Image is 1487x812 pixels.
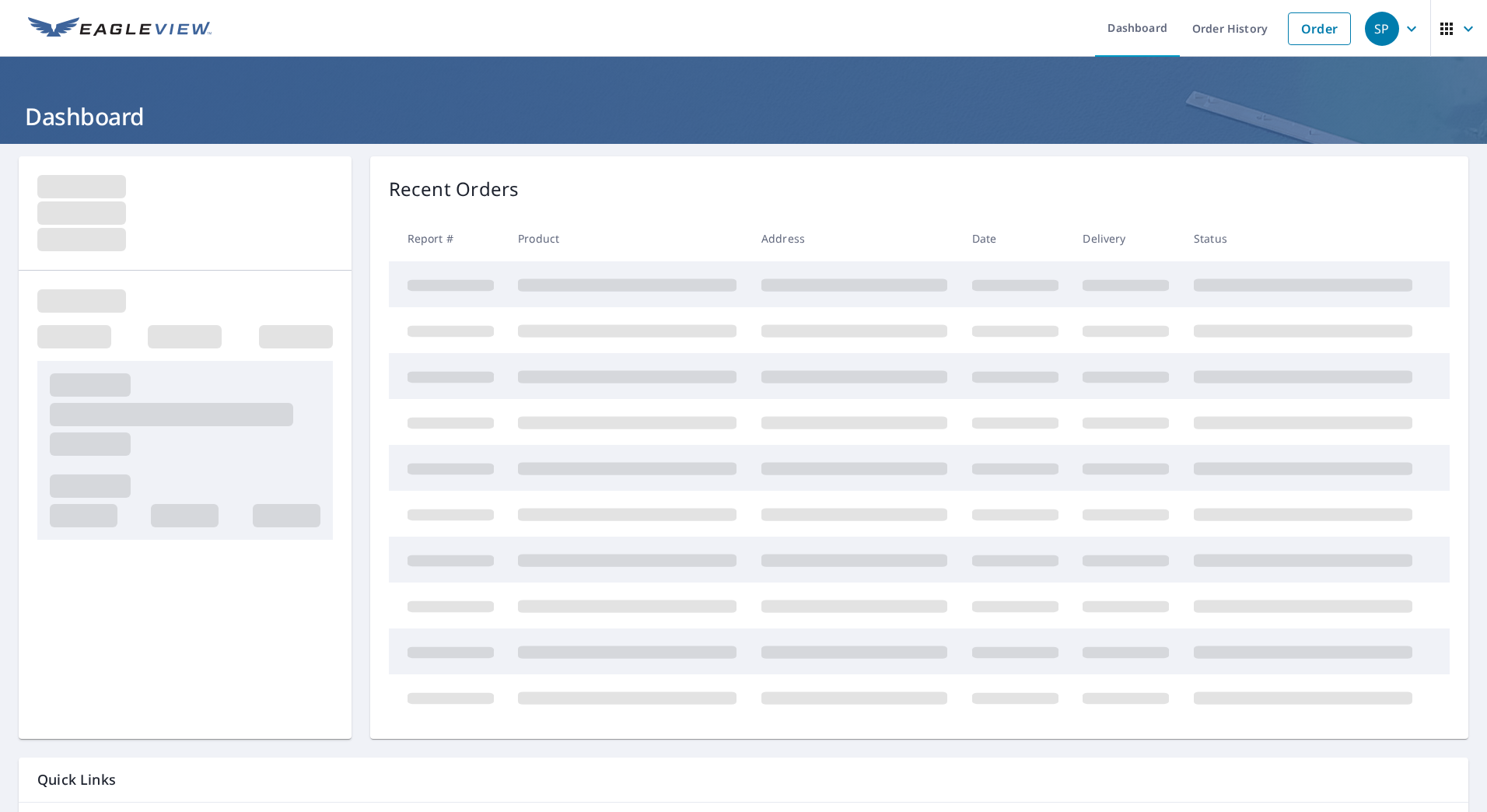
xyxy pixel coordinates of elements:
p: Recent Orders [389,175,520,203]
th: Delivery [1070,215,1181,261]
th: Product [506,215,749,261]
div: SP [1365,12,1399,46]
h1: Dashboard [19,100,1468,132]
th: Date [960,215,1071,261]
p: Quick Links [37,770,1450,789]
th: Report # [389,215,506,261]
th: Status [1181,215,1425,261]
img: EV Logo [28,17,212,40]
a: Order [1288,12,1351,45]
th: Address [749,215,960,261]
